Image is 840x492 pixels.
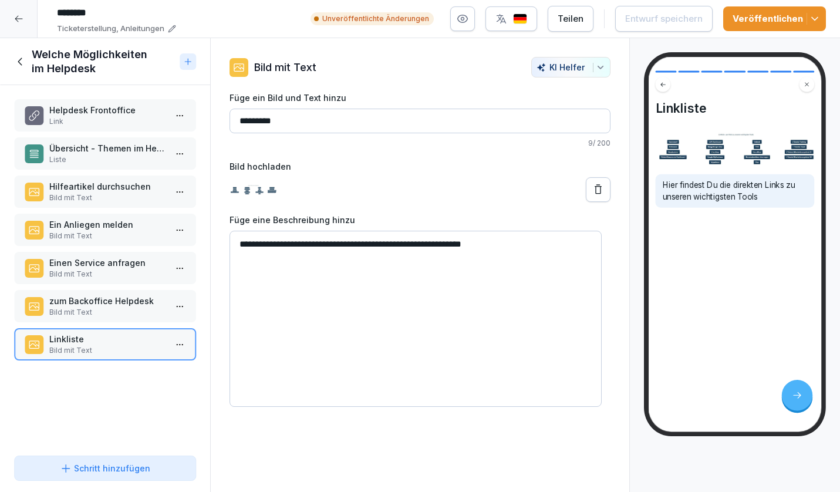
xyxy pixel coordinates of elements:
p: Hier findest Du die direkten Links zu unseren wichtigsten Tools [663,180,808,203]
div: Einen Service anfragenBild mit Text [14,252,196,284]
div: KI Helfer [537,62,605,72]
div: Teilen [558,12,583,25]
div: zum Backoffice HelpdeskBild mit Text [14,290,196,322]
img: Bild und Text Vorschau [656,133,815,165]
p: Link [49,116,166,127]
img: g3u5r99xwnoogkebfo5mbr1w.png [230,185,276,194]
label: Füge eine Beschreibung hinzu [230,214,611,226]
div: Ein Anliegen meldenBild mit Text [14,214,196,246]
div: Veröffentlichen [733,12,817,25]
p: Bild mit Text [49,193,166,203]
p: 9 / 200 [230,138,611,149]
p: Unveröffentlichte Änderungen [322,14,429,24]
p: Liste [49,154,166,165]
div: LinklisteBild mit Text [14,328,196,360]
p: zum Backoffice Helpdesk [49,295,166,307]
h1: Welche Möglichkeiten im Helpdesk [32,48,175,76]
div: Hilfeartikel durchsuchenBild mit Text [14,176,196,208]
img: de.svg [513,14,527,25]
div: Entwurf speichern [625,12,703,25]
button: Schritt hinzufügen [14,456,196,481]
div: Helpdesk FrontofficeLink [14,99,196,132]
div: Schritt hinzufügen [60,462,150,474]
p: Bild mit Text [49,231,166,241]
button: Teilen [548,6,593,32]
label: Füge ein Bild und Text hinzu [230,92,611,104]
p: Hilfeartikel durchsuchen [49,180,166,193]
p: Ein Anliegen melden [49,218,166,231]
p: Linkliste [49,333,166,345]
p: Helpdesk Frontoffice [49,104,166,116]
button: Veröffentlichen [723,6,826,31]
p: Bild mit Text [254,59,316,75]
p: Bild mit Text [49,345,166,356]
button: Entwurf speichern [615,6,713,32]
p: Bild mit Text [49,307,166,318]
div: Übersicht - Themen im HelpdeskListe [14,137,196,170]
p: Ticketerstellung, Anleitungen [57,23,164,35]
p: Einen Service anfragen [49,257,166,269]
p: Bild mit Text [49,269,166,279]
button: KI Helfer [531,57,610,77]
label: Bild hochladen [230,160,611,173]
p: Übersicht - Themen im Helpdesk [49,142,166,154]
h4: Linkliste [656,101,815,116]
